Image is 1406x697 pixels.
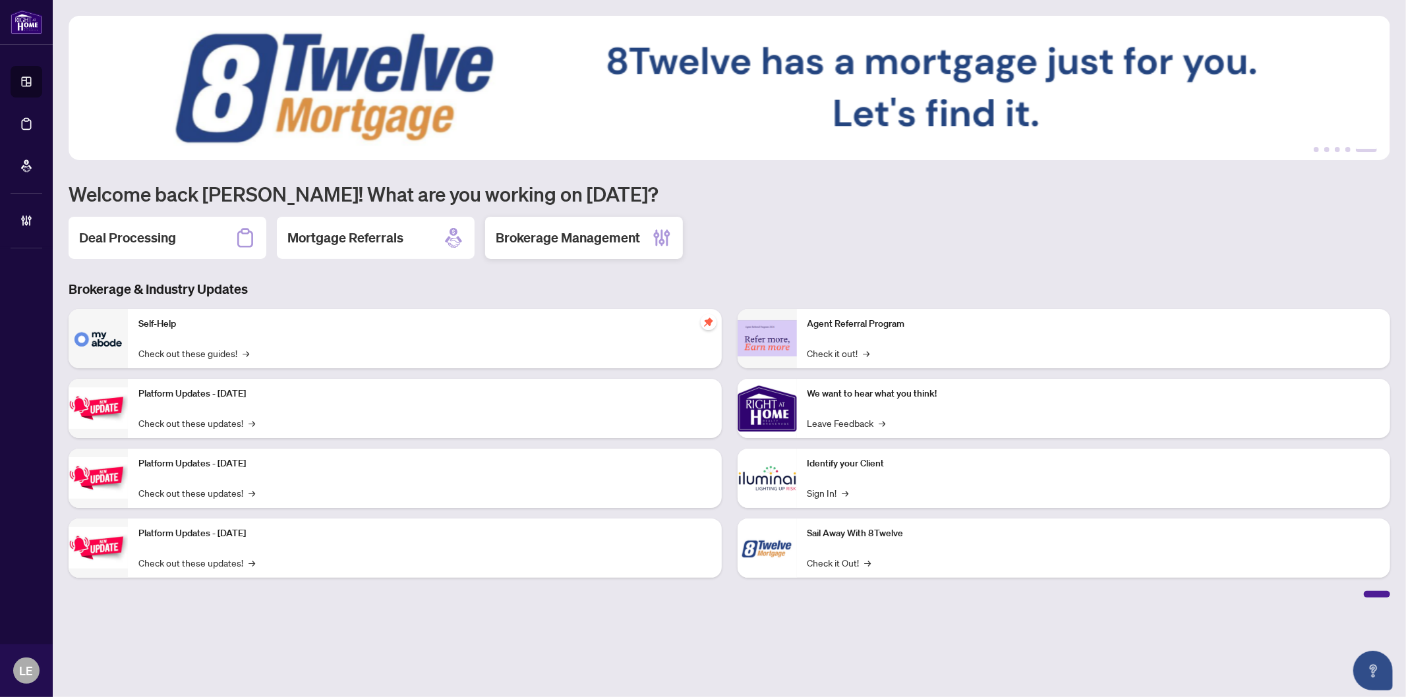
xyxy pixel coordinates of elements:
[69,280,1390,298] h3: Brokerage & Industry Updates
[807,486,849,500] a: Sign In!→
[287,229,403,247] h2: Mortgage Referrals
[1356,147,1377,152] button: 5
[138,416,255,430] a: Check out these updates!→
[807,387,1380,401] p: We want to hear what you think!
[738,449,797,508] img: Identify your Client
[69,309,128,368] img: Self-Help
[1324,147,1330,152] button: 2
[864,346,870,360] span: →
[11,10,42,34] img: logo
[138,346,249,360] a: Check out these guides!→
[738,518,797,578] img: Sail Away With 8Twelve
[1345,147,1351,152] button: 4
[249,555,255,570] span: →
[69,181,1390,206] h1: Welcome back [PERSON_NAME]! What are you working on [DATE]?
[496,229,640,247] h2: Brokerage Management
[807,416,886,430] a: Leave Feedback→
[1335,147,1340,152] button: 3
[138,555,255,570] a: Check out these updates!→
[138,526,711,541] p: Platform Updates - [DATE]
[69,16,1390,160] img: Slide 4
[807,346,870,360] a: Check it out!→
[865,555,871,570] span: →
[1314,147,1319,152] button: 1
[842,486,849,500] span: →
[69,527,128,569] img: Platform Updates - June 23, 2025
[138,387,711,401] p: Platform Updates - [DATE]
[807,457,1380,471] p: Identify your Client
[138,317,711,331] p: Self-Help
[69,457,128,499] img: Platform Updates - July 8, 2025
[249,486,255,500] span: →
[138,486,255,500] a: Check out these updates!→
[249,416,255,430] span: →
[738,379,797,438] img: We want to hear what you think!
[738,320,797,356] img: Agent Referral Program
[807,526,1380,541] p: Sail Away With 8Twelve
[879,416,886,430] span: →
[243,346,249,360] span: →
[69,387,128,429] img: Platform Updates - July 21, 2025
[79,229,176,247] h2: Deal Processing
[807,555,871,570] a: Check it Out!→
[701,314,717,330] span: pushpin
[138,457,711,471] p: Platform Updates - [DATE]
[1353,651,1393,690] button: Open asap
[20,661,34,680] span: LE
[807,317,1380,331] p: Agent Referral Program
